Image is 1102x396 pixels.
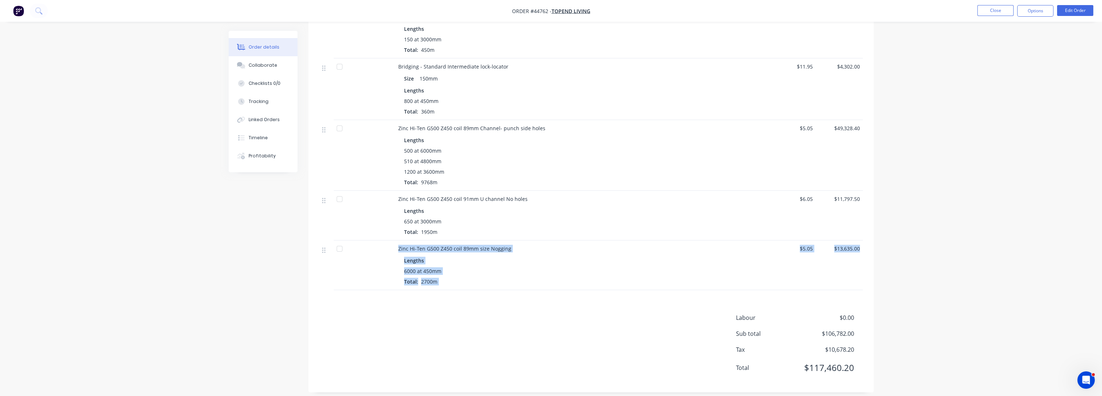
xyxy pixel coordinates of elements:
div: Linked Orders [249,116,280,123]
span: $5.05 [772,245,813,252]
span: 2700m [418,278,440,285]
button: Edit Order [1057,5,1093,16]
div: Size [404,73,417,84]
span: 800 at 450mm [404,97,438,105]
button: Close [977,5,1014,16]
span: 650 at 3000mm [404,218,441,225]
span: $11,797.50 [819,195,860,203]
div: Profitability [249,153,276,159]
span: Lengths [404,207,424,215]
span: Labour [736,313,800,322]
button: Options [1017,5,1053,17]
span: $6.05 [772,195,813,203]
span: 1200 at 3600mm [404,168,444,176]
div: Timeline [249,135,268,141]
button: Linked Orders [229,111,298,129]
span: Zinc Hi-Ten G500 Z450 coil 89mm size Nogging [398,245,511,252]
span: Tax [736,345,800,354]
span: Total: [404,179,418,186]
span: 500 at 6000mm [404,147,441,154]
span: Total: [404,108,418,115]
span: Total [736,363,800,372]
span: 360m [418,108,437,115]
span: Zinc Hi-Ten G500 Z450 coil 91mm U channel No holes [398,195,528,202]
div: Tracking [249,98,269,105]
span: 1950m [418,228,440,235]
span: $117,460.20 [800,361,854,374]
span: Total: [404,278,418,285]
span: Total: [404,228,418,235]
div: Order details [249,44,279,50]
span: 150 at 3000mm [404,36,441,43]
span: 9768m [418,179,440,186]
button: Collaborate [229,56,298,74]
div: Checklists 0/0 [249,80,280,87]
span: Lengths [404,257,424,264]
span: Lengths [404,87,424,94]
button: Profitability [229,147,298,165]
span: $13,635.00 [819,245,860,252]
span: $0.00 [800,313,854,322]
span: Sub total [736,329,800,338]
span: $11.95 [772,63,813,70]
img: Factory [13,5,24,16]
span: Zinc Hi-Ten G500 Z450 coil 89mm Channel- punch side holes [398,125,545,132]
span: Bridging - Standard Intermediate lock-locator [398,63,508,70]
span: 450m [418,46,437,53]
span: Lengths [404,25,424,33]
button: Order details [229,38,298,56]
div: 150mm [417,73,441,84]
span: Lengths [404,136,424,144]
span: $106,782.00 [800,329,854,338]
button: Tracking [229,92,298,111]
a: Topend Living [552,8,590,15]
button: Timeline [229,129,298,147]
span: 510 at 4800mm [404,157,441,165]
span: $5.05 [772,124,813,132]
iframe: Intercom live chat [1077,371,1095,389]
span: Order #44762 - [512,8,552,15]
span: Total: [404,46,418,53]
span: $10,678.20 [800,345,854,354]
span: $49,328.40 [819,124,860,132]
span: $4,302.00 [819,63,860,70]
button: Checklists 0/0 [229,74,298,92]
div: Collaborate [249,62,277,69]
span: 6000 at 450mm [404,267,441,275]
